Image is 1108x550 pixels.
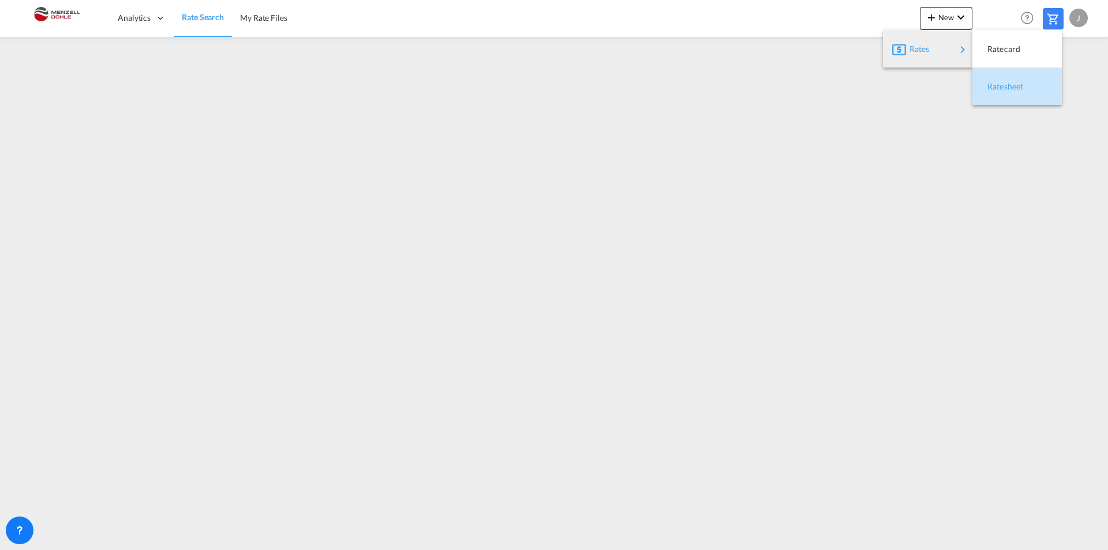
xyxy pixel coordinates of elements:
[982,35,1053,63] div: Ratecard
[987,38,1000,61] span: Ratecard
[909,38,923,61] span: Rates
[956,43,969,57] md-icon: icon-chevron-right
[987,75,1000,98] span: Ratesheet
[982,72,1053,101] div: Ratesheet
